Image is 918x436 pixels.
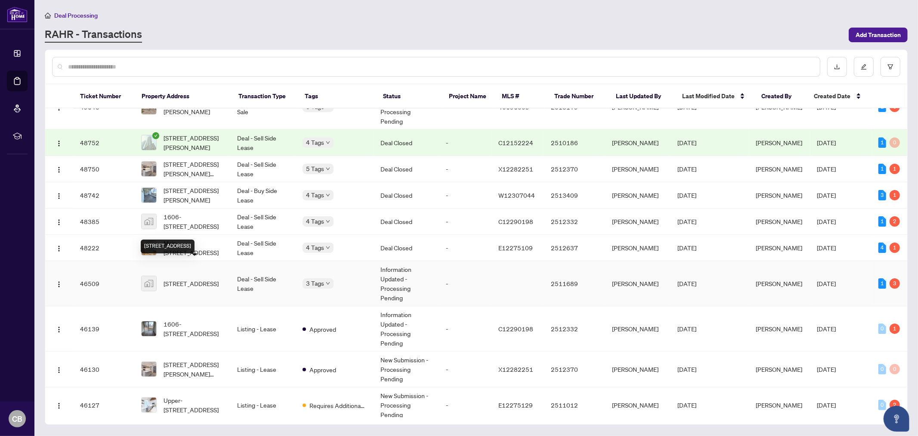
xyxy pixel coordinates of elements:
span: Approved [309,324,336,334]
span: down [326,281,330,286]
span: [PERSON_NAME] [756,325,803,333]
span: C12152224 [498,139,533,146]
span: W12307044 [498,191,535,199]
div: 0 [890,364,900,374]
span: home [45,12,51,19]
span: [DATE] [817,139,836,146]
div: [STREET_ADDRESS] [141,240,195,253]
td: 2512637 [544,235,605,261]
td: 48750 [73,156,134,182]
th: Ticket Number [73,84,135,109]
td: 46139 [73,306,134,352]
td: Deal - Buy Side Lease [230,182,296,209]
img: Logo [56,193,62,199]
span: C12290198 [498,218,533,225]
img: thumbnail-img [142,362,156,377]
button: Logo [52,215,66,228]
img: Logo [56,367,62,374]
div: 3 [890,278,900,289]
td: - [439,182,491,209]
span: [DATE] [677,401,696,409]
img: thumbnail-img [142,276,156,291]
td: - [439,209,491,235]
td: Deal Closed [374,130,439,156]
span: [DATE] [677,218,696,225]
td: - [439,261,491,306]
td: [PERSON_NAME] [605,387,671,423]
span: [DATE] [677,165,696,173]
span: [DATE] [817,280,836,287]
td: - [439,235,491,261]
span: down [326,193,330,197]
td: - [439,130,491,156]
img: thumbnail-img [142,135,156,150]
button: Logo [52,136,66,149]
td: [PERSON_NAME] [605,235,671,261]
img: Logo [56,402,62,409]
span: [DATE] [677,280,696,287]
div: 2 [890,400,900,410]
button: Logo [52,322,66,336]
div: 2 [890,216,900,227]
div: 1 [890,324,900,334]
td: Listing - Lease [230,387,296,423]
span: [DATE] [817,191,836,199]
span: 4 Tags [306,190,324,200]
span: edit [861,64,867,70]
td: - [439,156,491,182]
img: Logo [56,245,62,252]
td: 48742 [73,182,134,209]
span: Created Date [814,91,851,101]
td: 48222 [73,235,134,261]
span: [PERSON_NAME] [756,280,803,287]
span: [DATE] [677,244,696,252]
td: New Submission - Processing Pending [374,352,439,387]
button: Logo [52,277,66,290]
span: Last Modified Date [682,91,735,101]
span: 1606-[STREET_ADDRESS] [164,212,223,231]
span: E12275129 [498,401,533,409]
td: 2511689 [544,261,605,306]
span: [STREET_ADDRESS][PERSON_NAME][PERSON_NAME] [164,360,223,379]
button: Logo [52,398,66,412]
div: 1 [890,243,900,253]
span: down [326,140,330,145]
span: 4 Tags [306,243,324,252]
div: 0 [878,400,886,410]
td: Listing - Lease [230,352,296,387]
span: Deal Processing [54,12,98,19]
span: [PERSON_NAME] [756,244,803,252]
span: 3 Tags [306,278,324,288]
span: Add Transaction [856,28,901,42]
td: [PERSON_NAME] [605,261,671,306]
span: X12282251 [498,165,533,173]
span: [PERSON_NAME] [756,218,803,225]
button: Open asap [884,406,909,432]
img: Logo [56,326,62,333]
td: Deal Closed [374,235,439,261]
td: 48385 [73,209,134,235]
span: [DATE] [677,191,696,199]
td: 2512332 [544,209,605,235]
td: [PERSON_NAME] [605,209,671,235]
div: 1 [878,137,886,148]
span: Main-[STREET_ADDRESS] [164,238,223,257]
span: C12290198 [498,325,533,333]
span: filter [887,64,893,70]
span: [DATE] [677,325,696,333]
td: Information Updated - Processing Pending [374,261,439,306]
span: Approved [309,365,336,374]
td: - [439,387,491,423]
span: [STREET_ADDRESS][PERSON_NAME][PERSON_NAME] [164,159,223,178]
div: 1 [878,278,886,289]
span: X12282251 [498,365,533,373]
img: Logo [56,140,62,147]
th: MLS # [495,84,548,109]
span: [DATE] [817,365,836,373]
td: 2512370 [544,156,605,182]
span: down [326,246,330,250]
td: 2510186 [544,130,605,156]
button: download [827,57,847,77]
span: [PERSON_NAME] [756,401,803,409]
span: [DATE] [817,218,836,225]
